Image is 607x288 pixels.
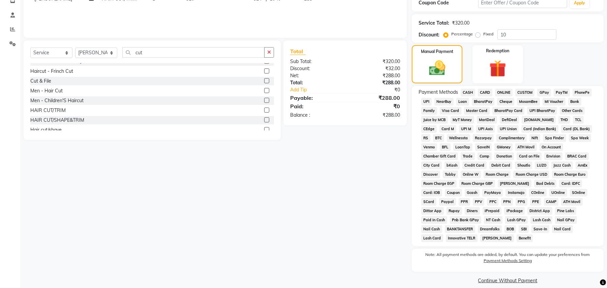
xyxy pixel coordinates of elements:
span: ONLINE [495,89,513,96]
span: Card (DL Bank) [561,125,592,133]
span: Jazz Cash [551,162,573,169]
span: Room Charge GBP [459,180,495,188]
span: SCard [421,198,436,206]
span: Card (Indian Bank) [521,125,558,133]
span: [DOMAIN_NAME] [522,116,556,124]
span: Lash Cash [530,216,552,224]
span: Bad Debts [534,180,557,188]
span: NT Cash [484,216,503,224]
span: Juice by MCB [421,116,448,124]
span: BharatPay Card [492,107,525,115]
span: COnline [529,189,547,197]
div: ₹32.00 [345,65,405,72]
span: Visa Card [440,107,461,115]
span: bKash [445,162,460,169]
label: Percentage [451,31,473,37]
span: PayTM [554,89,570,96]
div: Discount: [285,65,345,72]
span: PayMaya [482,189,503,197]
span: PhonePe [573,89,592,96]
span: Innovative TELR [446,234,478,242]
span: Dreamfolks [478,225,502,233]
span: Online W [461,171,481,178]
label: Fixed [483,31,493,37]
span: Complimentary [496,134,527,142]
div: Men - Children'S Haircut [30,97,84,104]
span: Discover [421,171,440,178]
div: ₹288.00 [345,72,405,79]
span: Razorpay [473,134,494,142]
span: ATH Movil [561,198,583,206]
span: PPG [516,198,527,206]
span: [PERSON_NAME] [480,234,514,242]
span: Comp [478,152,492,160]
span: Card on File [517,152,542,160]
span: UPI M [459,125,474,133]
span: UPI Union [497,125,519,133]
span: CAMP [544,198,559,206]
span: Cheque [497,98,514,106]
span: PPE [530,198,541,206]
span: Loan [456,98,469,106]
div: ₹320.00 [345,58,405,65]
div: Service Total: [419,20,449,27]
span: Dittor App [421,207,444,215]
span: Bank [568,98,581,106]
span: Nail Card [552,225,573,233]
span: TCL [573,116,584,124]
span: Lash GPay [505,216,528,224]
span: CEdge [421,125,437,133]
span: MyT Money [451,116,474,124]
div: ₹288.00 [345,94,405,102]
span: BFL [440,143,451,151]
div: Haircut - Frinch Cut [30,68,73,75]
span: [PERSON_NAME] [498,180,532,188]
span: On Account [540,143,563,151]
span: Gcash [465,189,480,197]
span: AmEx [576,162,590,169]
span: BharatPay [472,98,495,106]
span: PPC [487,198,498,206]
span: MariDeal [477,116,497,124]
div: Paid: [285,102,345,110]
img: _cash.svg [424,59,451,78]
div: Hair cut/shave [30,126,62,134]
span: Shoutlo [515,162,532,169]
label: Redemption [486,48,509,54]
span: Paid in Cash [421,216,447,224]
div: Balance : [285,112,345,119]
span: Paypal [439,198,456,206]
span: LUZO [535,162,549,169]
span: DefiDeal [500,116,519,124]
span: BTC [433,134,444,142]
span: Pnb Bank GPay [450,216,481,224]
span: Nail Cash [421,225,442,233]
span: Spa Week [569,134,591,142]
span: PPN [501,198,513,206]
span: Pine Labs [555,207,576,215]
span: CASH [461,89,475,96]
div: Net: [285,72,345,79]
span: UOnline [549,189,567,197]
span: BOB [505,225,516,233]
label: Note: All payment methods are added, by default. You can update your preferences from [419,252,597,266]
span: Donation [494,152,514,160]
span: UPI Axis [476,125,495,133]
span: BRAC Card [565,152,589,160]
span: Payment Methods [419,89,458,96]
span: Lash Card [421,234,443,242]
span: Other Cards [560,107,585,115]
span: SaveIN [475,143,492,151]
img: _gift.svg [484,58,512,79]
span: UPI BharatPay [527,107,557,115]
span: PPV [473,198,485,206]
span: Chamber Gift Card [421,152,458,160]
div: ₹0 [345,102,405,110]
span: Diners [465,207,480,215]
span: Venmo [421,143,437,151]
span: UPI [421,98,432,106]
span: City Card [421,162,442,169]
span: Envision [544,152,563,160]
span: Nail GPay [555,216,577,224]
span: Total [290,48,306,55]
